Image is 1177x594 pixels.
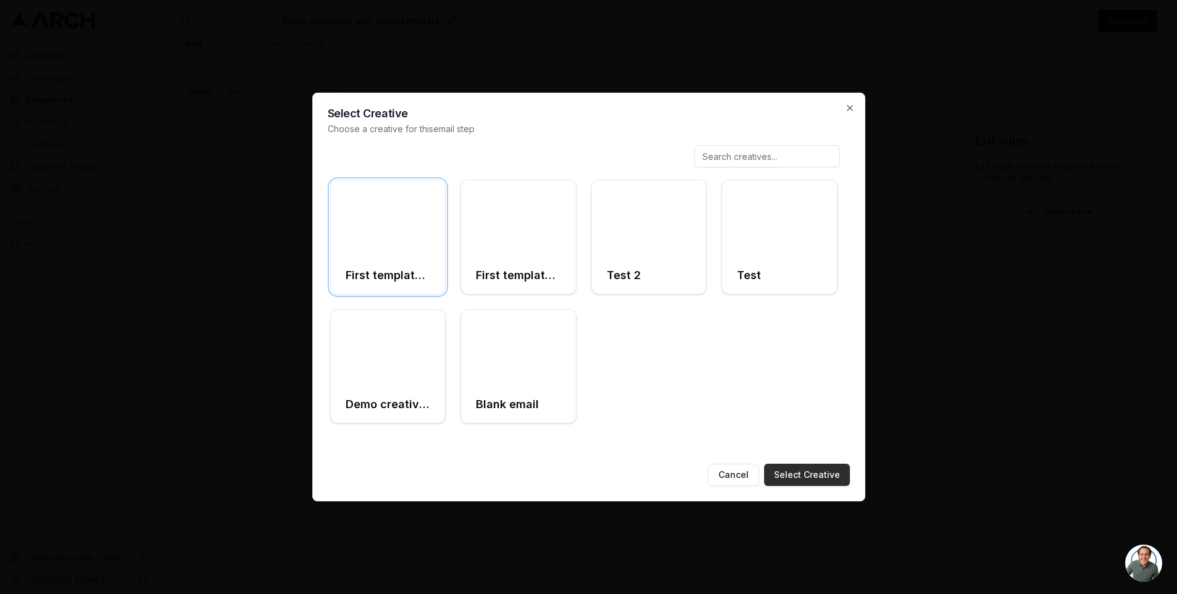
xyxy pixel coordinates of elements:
h3: Blank email [476,396,539,413]
input: Search creatives... [694,145,840,167]
h3: Test [737,267,761,284]
p: Choose a creative for this email step [328,123,850,135]
h3: First template preview (live email) [346,267,431,284]
h2: Select Creative [328,108,850,119]
h3: First template preview [476,267,561,284]
button: Cancel [708,464,759,486]
h3: Demo creative for email marketing sequence [346,396,431,413]
h3: Test 2 [607,267,641,284]
button: Select Creative [764,464,850,486]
